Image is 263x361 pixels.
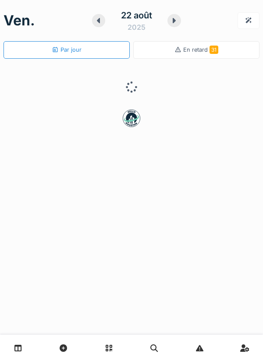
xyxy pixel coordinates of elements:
h1: ven. [4,12,35,29]
div: Par jour [52,46,82,54]
div: 2025 [128,22,146,32]
span: En retard [183,46,218,53]
span: 31 [210,46,218,54]
img: badge-BVDL4wpA.svg [123,110,140,127]
div: 22 août [121,9,152,22]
